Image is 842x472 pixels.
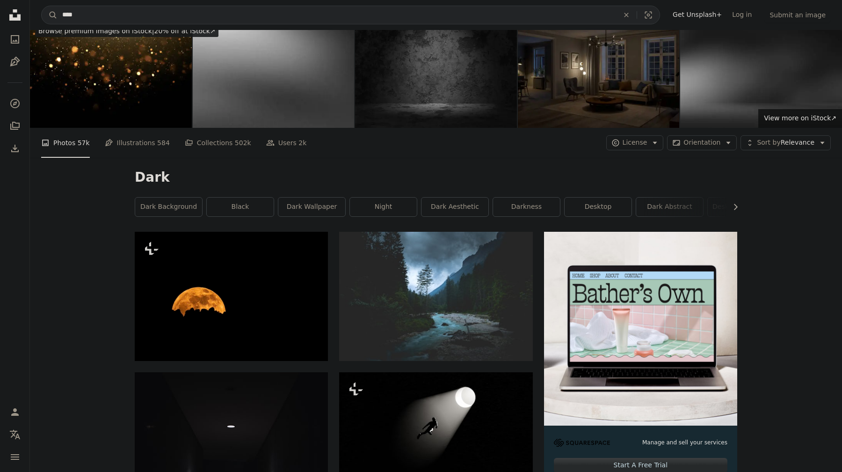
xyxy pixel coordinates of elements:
span: Orientation [683,139,720,146]
img: Scandinavian Style Modern Home At Night [518,20,680,128]
a: Get Unsplash+ [668,7,727,22]
a: desktop wallpaper [708,198,775,216]
a: a full moon is seen in the dark sky [135,292,328,301]
a: Collections [6,117,24,135]
button: Search Unsplash [42,6,58,24]
a: Users 2k [266,128,307,158]
form: Find visuals sitewide [41,6,660,24]
span: Browse premium images on iStock | [38,27,154,35]
button: Sort byRelevance [740,135,831,150]
a: Photos [6,30,24,49]
a: Log in [727,7,757,22]
a: Collections 502k [185,128,251,158]
span: License [623,139,647,146]
a: darkness [493,198,560,216]
a: dark background [135,198,202,216]
span: 584 [157,138,170,148]
span: Manage and sell your services [642,439,727,447]
a: flowing river between tall trees [339,292,532,301]
button: Orientation [667,135,737,150]
a: Log in / Sign up [6,403,24,421]
a: Browse premium images on iStock|20% off at iStock↗ [30,20,224,43]
button: Visual search [637,6,660,24]
a: Illustrations 584 [105,128,170,158]
span: 20% off at iStock ↗ [38,27,216,35]
a: Explore [6,94,24,113]
img: file-1707883121023-8e3502977149image [544,232,737,425]
span: 2k [298,138,306,148]
a: A person standing under a light in the dark [339,422,532,430]
button: Menu [6,448,24,466]
a: dark aesthetic [421,198,488,216]
a: black [207,198,274,216]
button: Clear [616,6,637,24]
a: Download History [6,139,24,158]
img: flowing river between tall trees [339,232,532,361]
span: 502k [235,138,251,148]
button: License [606,135,664,150]
a: Illustrations [6,52,24,71]
h1: Dark [135,169,737,186]
img: Empty black room studio with shadow overlay effect for product presentation display. [680,20,842,128]
button: Submit an image [764,7,831,22]
a: View more on iStock↗ [758,109,842,128]
a: dark abstract [636,198,703,216]
button: Language [6,425,24,444]
img: Black scratched room wıth concrete wall [355,20,517,128]
img: a full moon is seen in the dark sky [135,232,328,361]
a: dark wallpaper [278,198,345,216]
a: Home — Unsplash [6,6,24,26]
span: Relevance [757,138,814,147]
img: Golden Bokeh Background [30,20,192,128]
img: file-1705255347840-230a6ab5bca9image [554,439,610,447]
a: night [350,198,417,216]
button: scroll list to the right [727,198,737,216]
span: View more on iStock ↗ [764,114,836,122]
a: desktop [565,198,631,216]
img: Sanded grey metallic abstract background banner with noise. Dark pearl silver texture. [193,20,355,128]
span: Sort by [757,139,780,146]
